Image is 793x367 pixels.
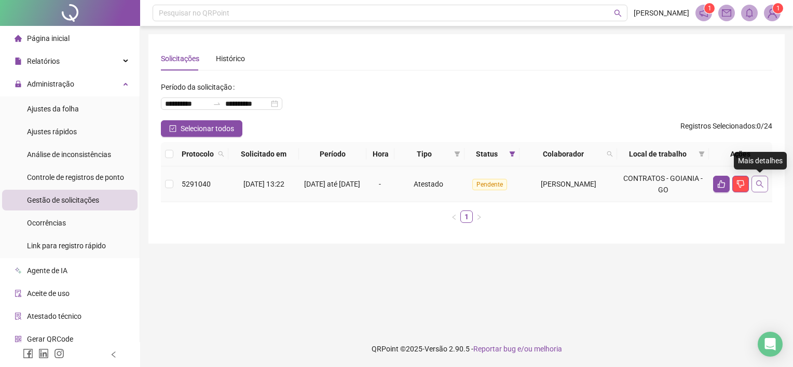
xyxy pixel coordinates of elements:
span: filter [454,151,460,157]
span: filter [696,146,707,162]
a: 1 [461,211,472,222]
span: Ajustes da folha [27,105,79,113]
span: : 0 / 24 [680,120,772,137]
span: left [451,214,457,220]
span: Tipo [399,148,449,160]
span: check-square [169,125,176,132]
span: filter [452,146,462,162]
span: 1 [776,5,780,12]
div: Ações [713,148,768,160]
footer: QRPoint © 2025 - 2.90.5 - [140,331,793,367]
td: CONTRATOS - GOIANIA - GO [617,166,709,202]
span: notification [699,8,708,18]
img: 79107 [764,5,780,21]
span: [DATE] até [DATE] [304,180,360,188]
span: Protocolo [182,148,214,160]
span: qrcode [15,335,22,343]
span: search [614,9,622,17]
li: Página anterior [448,210,460,223]
th: Hora [366,142,394,166]
span: file [15,58,22,65]
button: right [473,210,485,223]
span: Atestado técnico [27,312,81,320]
span: Relatórios [27,57,60,65]
span: filter [507,146,517,162]
span: search [216,146,226,162]
span: Ajustes rápidos [27,128,77,136]
span: like [717,180,726,188]
span: Análise de inconsistências [27,150,111,159]
span: Link para registro rápido [27,242,106,250]
span: bell [745,8,754,18]
span: Gestão de solicitações [27,196,99,204]
span: search [605,146,615,162]
span: Agente de IA [27,266,67,275]
th: Período [299,142,366,166]
button: Selecionar todos [161,120,242,137]
span: left [110,351,117,358]
span: Colaborador [524,148,603,160]
span: dislike [736,180,745,188]
span: linkedin [38,348,49,359]
li: Próxima página [473,210,485,223]
span: search [218,151,224,157]
span: 1 [708,5,712,12]
span: home [15,35,22,42]
span: mail [722,8,731,18]
span: instagram [54,348,64,359]
div: Solicitações [161,53,199,64]
span: Status [469,148,505,160]
span: Página inicial [27,34,70,43]
div: Histórico [216,53,245,64]
span: filter [699,151,705,157]
span: [PERSON_NAME] [634,7,689,19]
span: Gerar QRCode [27,335,73,343]
span: Registros Selecionados [680,122,755,130]
span: Pendente [472,179,507,190]
span: to [213,100,221,108]
th: Solicitado em [228,142,299,166]
span: lock [15,80,22,88]
span: Atestado [414,180,443,188]
sup: 1 [704,3,715,13]
span: Local de trabalho [621,148,694,160]
span: right [476,214,482,220]
sup: Atualize o seu contato no menu Meus Dados [773,3,783,13]
li: 1 [460,210,473,223]
div: Mais detalhes [734,152,787,170]
span: filter [509,151,515,157]
span: Reportar bug e/ou melhoria [473,345,562,353]
button: left [448,210,460,223]
span: audit [15,290,22,297]
label: Período da solicitação [161,79,239,95]
span: [DATE] 13:22 [243,180,284,188]
span: Versão [425,345,447,353]
span: Selecionar todos [181,123,234,134]
span: facebook [23,348,33,359]
span: Administração [27,80,74,88]
span: search [607,151,613,157]
span: Ocorrências [27,219,66,227]
span: Controle de registros de ponto [27,173,124,181]
span: 5291040 [182,180,211,188]
div: Open Intercom Messenger [758,332,783,357]
span: Aceite de uso [27,289,70,298]
span: search [756,180,764,188]
span: swap-right [213,100,221,108]
span: [PERSON_NAME] [541,180,596,188]
span: solution [15,313,22,320]
span: - [379,180,381,188]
